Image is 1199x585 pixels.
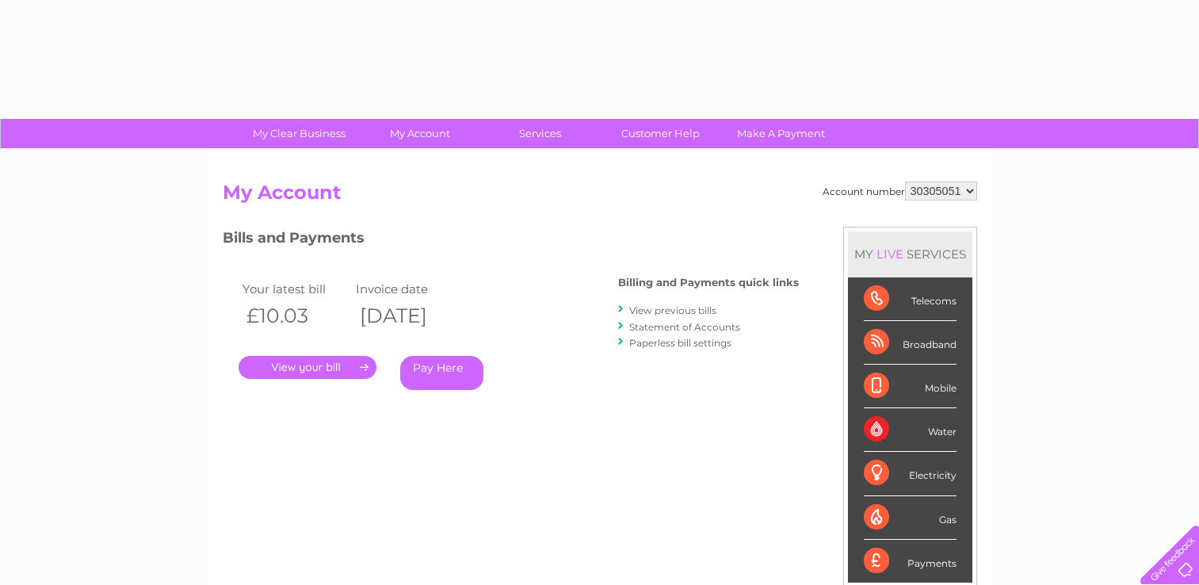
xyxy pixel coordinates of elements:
[629,321,740,333] a: Statement of Accounts
[239,356,376,379] a: .
[873,247,907,262] div: LIVE
[864,496,957,540] div: Gas
[618,277,799,289] h4: Billing and Payments quick links
[848,231,972,277] div: MY SERVICES
[354,119,485,148] a: My Account
[223,227,799,254] h3: Bills and Payments
[239,278,353,300] td: Your latest bill
[475,119,605,148] a: Services
[864,452,957,495] div: Electricity
[629,337,731,349] a: Paperless bill settings
[823,182,977,201] div: Account number
[352,300,466,332] th: [DATE]
[595,119,726,148] a: Customer Help
[864,540,957,583] div: Payments
[223,182,977,212] h2: My Account
[716,119,846,148] a: Make A Payment
[864,408,957,452] div: Water
[864,277,957,321] div: Telecoms
[400,356,483,390] a: Pay Here
[864,365,957,408] div: Mobile
[239,300,353,332] th: £10.03
[352,278,466,300] td: Invoice date
[864,321,957,365] div: Broadband
[629,304,716,316] a: View previous bills
[234,119,365,148] a: My Clear Business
